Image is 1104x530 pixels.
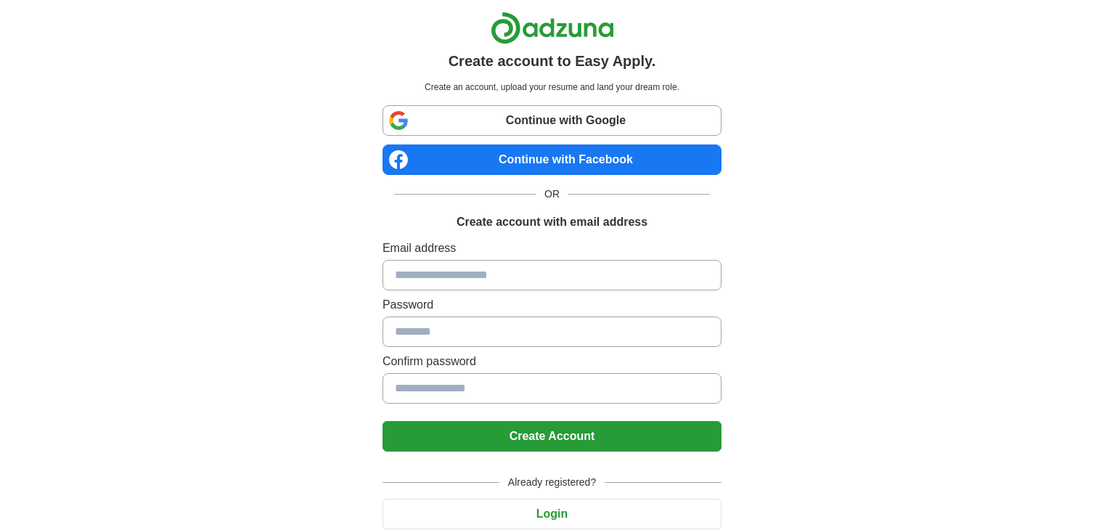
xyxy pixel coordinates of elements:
span: OR [536,187,568,202]
label: Email address [383,240,721,257]
button: Create Account [383,421,721,452]
span: Already registered? [499,475,605,490]
label: Password [383,296,721,314]
button: Login [383,499,721,529]
img: Adzuna logo [491,12,614,44]
label: Confirm password [383,353,721,370]
h1: Create account to Easy Apply. [449,50,656,72]
a: Login [383,507,721,520]
p: Create an account, upload your resume and land your dream role. [385,81,719,94]
a: Continue with Facebook [383,144,721,175]
a: Continue with Google [383,105,721,136]
h1: Create account with email address [457,213,647,231]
